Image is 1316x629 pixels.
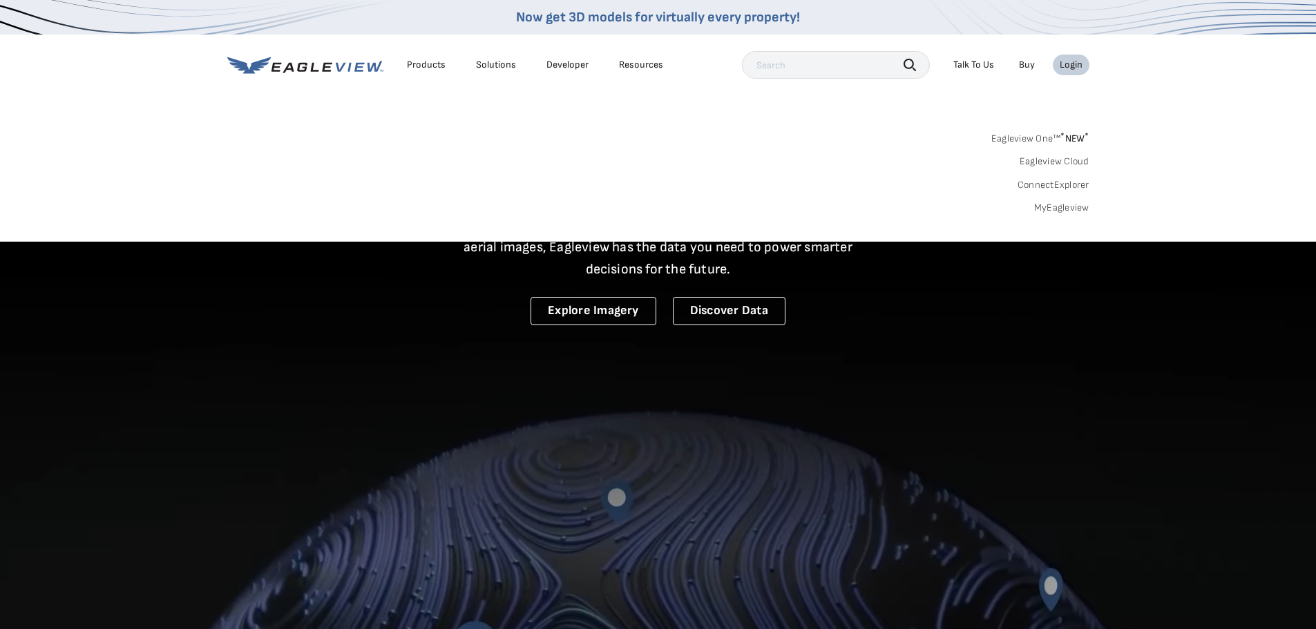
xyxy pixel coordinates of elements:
span: NEW [1060,133,1089,144]
div: Login [1060,59,1083,71]
a: Eagleview Cloud [1020,155,1089,168]
a: Discover Data [673,297,785,325]
input: Search [742,51,930,79]
a: ConnectExplorer [1018,179,1089,191]
a: Now get 3D models for virtually every property! [516,9,800,26]
div: Products [407,59,446,71]
p: A new era starts here. Built on more than 3.5 billion high-resolution aerial images, Eagleview ha... [447,214,870,280]
a: MyEagleview [1034,202,1089,214]
a: Developer [546,59,589,71]
a: Explore Imagery [531,297,656,325]
a: Buy [1019,59,1035,71]
div: Resources [619,59,663,71]
a: Eagleview One™*NEW* [991,128,1089,144]
div: Talk To Us [953,59,994,71]
div: Solutions [476,59,516,71]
